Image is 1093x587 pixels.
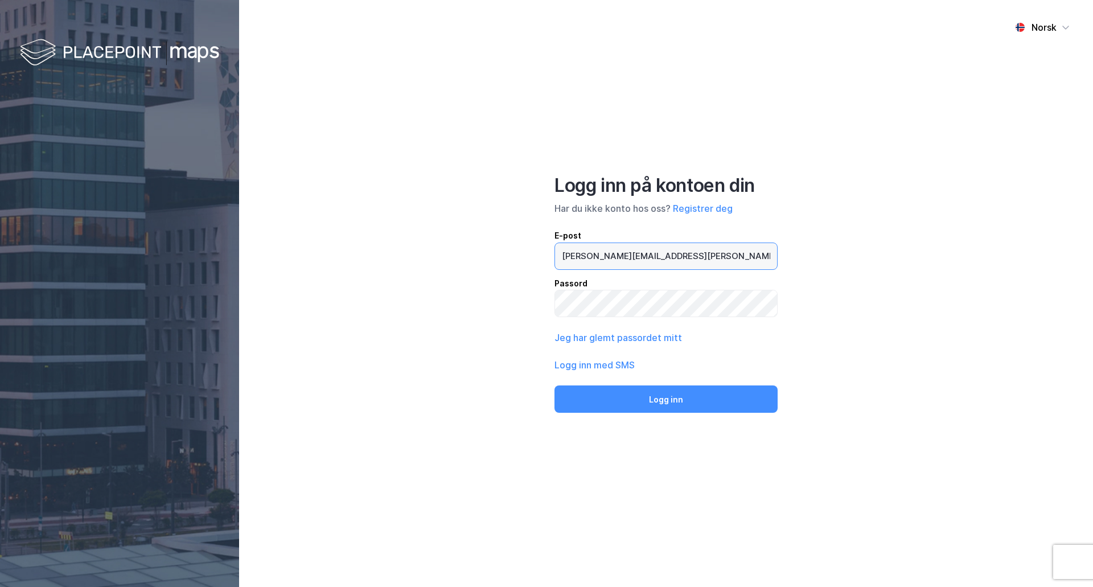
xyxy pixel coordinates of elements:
div: Logg inn på kontoen din [554,174,778,197]
div: Passord [554,277,778,290]
img: logo-white.f07954bde2210d2a523dddb988cd2aa7.svg [20,36,219,70]
iframe: Chat Widget [1036,532,1093,587]
button: Logg inn med SMS [554,358,635,372]
div: Har du ikke konto hos oss? [554,202,778,215]
button: Logg inn [554,385,778,413]
button: Registrer deg [673,202,733,215]
div: E-post [554,229,778,243]
div: Kontrollprogram for chat [1036,532,1093,587]
div: Norsk [1032,20,1057,34]
button: Jeg har glemt passordet mitt [554,331,682,344]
